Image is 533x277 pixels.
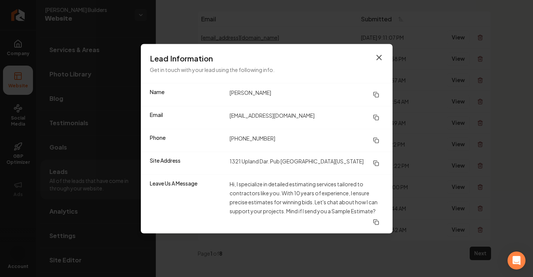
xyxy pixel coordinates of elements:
[150,88,224,101] dt: Name
[230,179,384,229] dd: Hi, I specialize in detailed estimating services tailored to contractors like you. With 10 years ...
[150,179,224,229] dt: Leave Us A Message
[230,156,384,170] dd: 1321 Upland Dar. Pub [GEOGRAPHIC_DATA][US_STATE]
[150,156,224,170] dt: Site Address
[230,133,384,147] dd: [PHONE_NUMBER]
[150,65,384,74] p: Get in touch with your lead using the following info.
[230,111,384,124] dd: [EMAIL_ADDRESS][DOMAIN_NAME]
[150,53,384,63] h3: Lead Information
[150,111,224,124] dt: Email
[230,88,384,101] dd: [PERSON_NAME]
[150,133,224,147] dt: Phone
